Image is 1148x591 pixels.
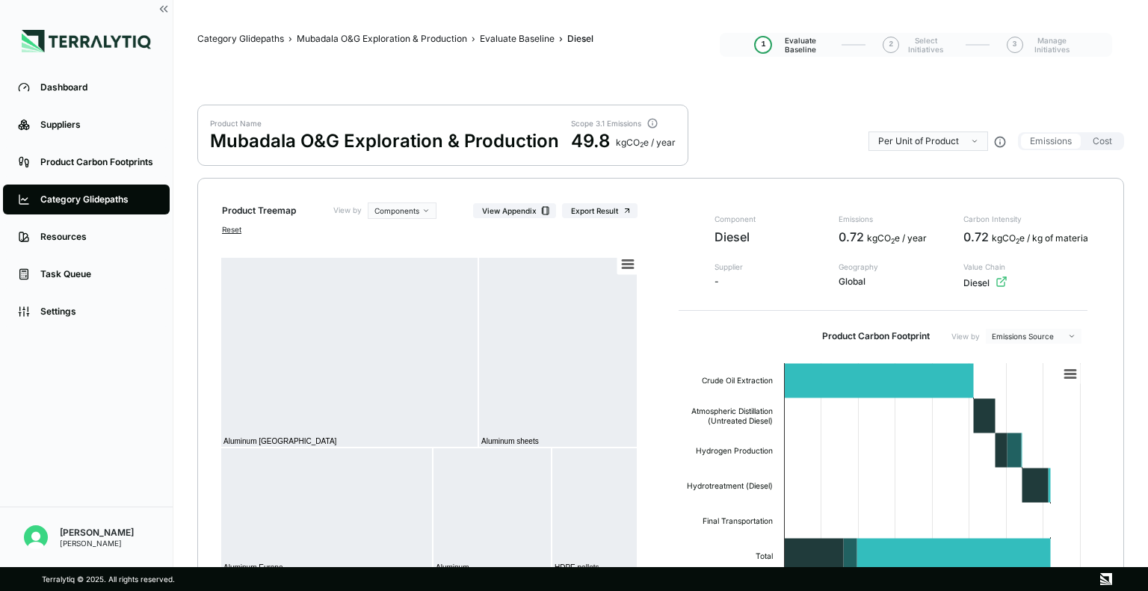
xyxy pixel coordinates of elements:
[60,527,134,539] div: [PERSON_NAME]
[891,237,895,245] sub: 2
[756,30,824,60] button: 1Evaluate Baseline
[715,262,821,271] span: Supplier
[963,214,1087,223] span: Carbon Intensity
[288,33,292,45] span: ›
[1016,237,1019,245] sub: 2
[222,205,318,217] div: Product Treemap
[368,202,436,219] button: Components
[883,30,947,60] button: 2Select Initiatives
[18,519,54,555] button: Open user button
[562,203,638,218] button: Export Result
[889,40,893,49] span: 2
[761,40,765,49] span: 1
[963,228,1087,246] div: 0.72
[839,262,945,271] span: Geography
[40,119,155,131] div: Suppliers
[223,437,337,445] text: Aluminum [GEOGRAPHIC_DATA]
[222,225,241,234] button: Reset
[24,525,48,549] img: Aayush Gupta
[715,228,821,246] span: Diesel
[703,516,773,526] text: Final Transportation
[868,131,988,151] button: Per Unit of Product
[333,202,362,219] label: View by
[992,232,1090,244] div: kgCO e / kg of material
[687,481,773,491] text: Hydrotreatment (Diesel)
[480,33,555,45] a: Evaluate Baseline
[473,203,556,218] button: View Appendix
[559,33,563,45] span: ›
[223,563,283,572] text: Aluminum Europe
[571,119,644,128] div: Scope 3.1 Emissions
[40,81,155,93] div: Dashboard
[963,276,1087,291] div: Diesel
[197,33,284,45] a: Category Glidepaths
[951,332,980,341] label: View by
[640,140,644,149] sub: 2
[40,306,155,318] div: Settings
[210,129,559,153] div: Mubadala O&G Exploration & Production
[297,33,467,45] a: Mubadala O&G Exploration & Production
[839,228,945,246] div: 0.72
[691,406,773,425] text: Atmospheric Distillation (Untreated Diesel)
[481,437,539,445] text: Aluminum sheets
[436,563,469,572] text: Aluminum
[1007,30,1076,60] button: 3Manage Initiatives
[986,329,1081,344] button: Emissions Source
[715,276,821,288] span: -
[702,376,773,385] text: Crude Oil Extraction
[555,563,599,572] text: HDPE pellets
[22,30,151,52] img: Logo
[40,156,155,168] div: Product Carbon Footprints
[1021,134,1081,149] button: Emissions
[40,268,155,280] div: Task Queue
[1013,40,1017,49] span: 3
[60,539,134,548] div: [PERSON_NAME]
[571,129,610,153] div: 49.8
[715,214,821,223] span: Component
[40,194,155,205] div: Category Glidepaths
[904,36,947,54] span: Select Initiatives
[40,231,155,243] div: Resources
[472,33,475,45] span: ›
[756,551,773,560] text: Total
[963,262,1087,271] span: Value Chain
[839,276,945,288] span: Global
[1084,134,1121,149] button: Cost
[567,33,593,45] span: Diesel
[867,232,927,244] span: kg CO e / year
[616,137,676,149] div: kg CO e / year
[1028,36,1076,54] span: Manage Initiatives
[839,214,945,223] span: Emissions
[696,446,773,456] text: Hydrogen Production
[777,36,824,54] span: Evaluate Baseline
[210,119,559,128] div: Product Name
[822,330,930,342] h2: Product Carbon Footprint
